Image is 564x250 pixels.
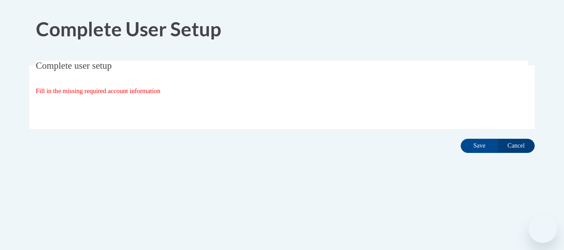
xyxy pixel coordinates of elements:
input: Cancel [497,139,535,153]
span: Fill in the missing required account information [36,87,161,94]
span: Complete User Setup [36,17,221,40]
input: Save [461,139,498,153]
iframe: Button to launch messaging window [529,215,557,243]
span: Complete user setup [36,60,112,71]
